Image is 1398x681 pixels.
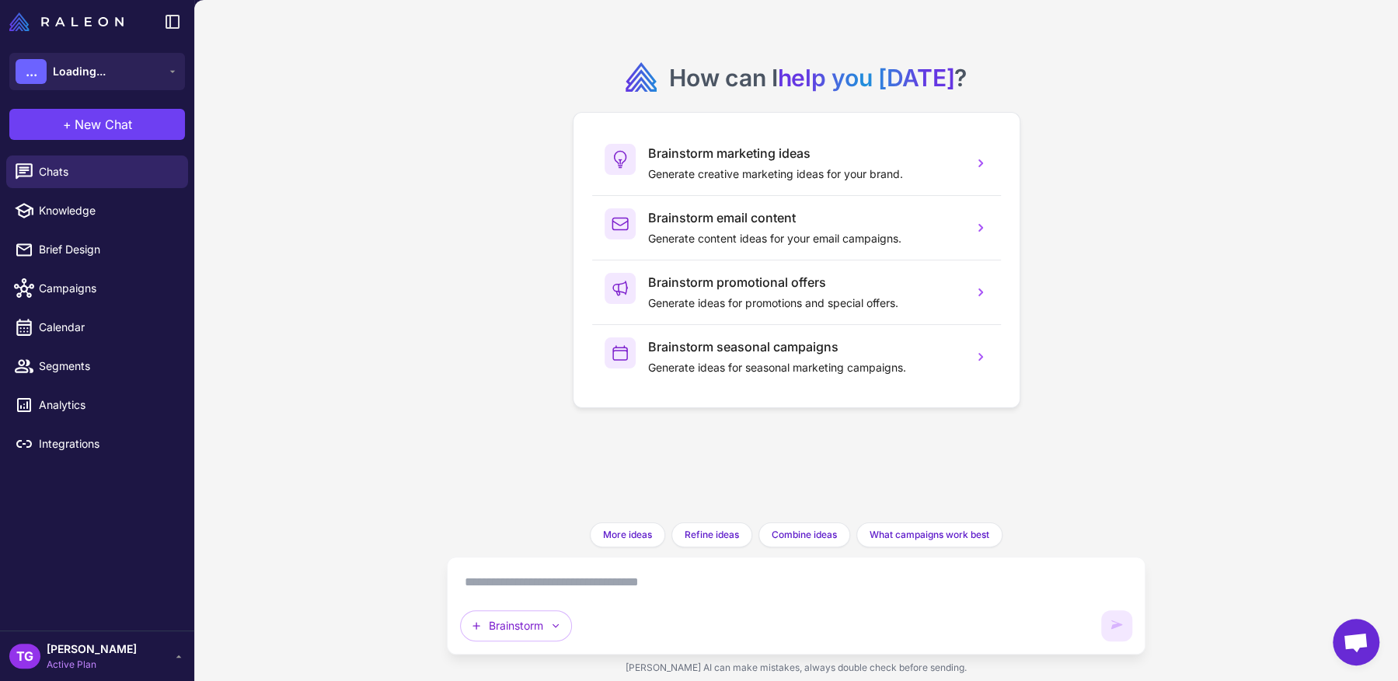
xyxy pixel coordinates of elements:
[648,144,960,162] h3: Brainstorm marketing ideas
[47,658,137,672] span: Active Plan
[460,610,572,641] button: Brainstorm
[39,280,176,297] span: Campaigns
[6,233,188,266] a: Brief Design
[685,528,739,542] span: Refine ideas
[870,528,989,542] span: What campaigns work best
[53,63,106,80] span: Loading...
[6,194,188,227] a: Knowledge
[6,350,188,382] a: Segments
[9,109,185,140] button: +New Chat
[648,273,960,292] h3: Brainstorm promotional offers
[778,64,955,92] span: help you [DATE]
[39,319,176,336] span: Calendar
[603,528,652,542] span: More ideas
[9,644,40,669] div: TG
[590,522,665,547] button: More ideas
[758,522,850,547] button: Combine ideas
[447,655,1146,681] div: [PERSON_NAME] AI can make mistakes, always double check before sending.
[648,166,960,183] p: Generate creative marketing ideas for your brand.
[648,359,960,376] p: Generate ideas for seasonal marketing campaigns.
[39,163,176,180] span: Chats
[671,522,752,547] button: Refine ideas
[63,115,71,134] span: +
[6,272,188,305] a: Campaigns
[772,528,837,542] span: Combine ideas
[6,311,188,344] a: Calendar
[648,295,960,312] p: Generate ideas for promotions and special offers.
[39,202,176,219] span: Knowledge
[648,208,960,227] h3: Brainstorm email content
[16,59,47,84] div: ...
[6,428,188,460] a: Integrations
[39,241,176,258] span: Brief Design
[1333,619,1379,665] div: Open chat
[47,641,137,658] span: [PERSON_NAME]
[39,396,176,414] span: Analytics
[648,337,960,356] h3: Brainstorm seasonal campaigns
[9,12,124,31] img: Raleon Logo
[6,155,188,188] a: Chats
[648,230,960,247] p: Generate content ideas for your email campaigns.
[75,115,132,134] span: New Chat
[669,62,967,93] h2: How can I ?
[39,358,176,375] span: Segments
[856,522,1002,547] button: What campaigns work best
[39,435,176,452] span: Integrations
[6,389,188,421] a: Analytics
[9,12,130,31] a: Raleon Logo
[9,53,185,90] button: ...Loading...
